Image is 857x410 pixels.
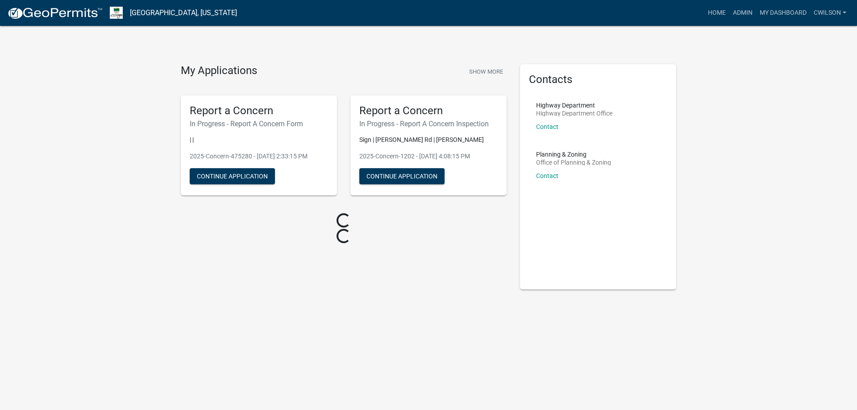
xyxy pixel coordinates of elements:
a: My Dashboard [756,4,810,21]
p: Office of Planning & Zoning [536,159,611,166]
p: 2025-Concern-475280 - [DATE] 2:33:15 PM [190,152,328,161]
a: [GEOGRAPHIC_DATA], [US_STATE] [130,5,237,21]
h6: In Progress - Report A Concern Form [190,120,328,128]
p: Highway Department Office [536,110,612,116]
p: Sign | [PERSON_NAME] Rd | [PERSON_NAME] [359,135,498,145]
h6: In Progress - Report A Concern Inspection [359,120,498,128]
a: Contact [536,123,558,130]
h5: Report a Concern [190,104,328,117]
h5: Contacts [529,73,667,86]
img: Morgan County, Indiana [110,7,123,19]
button: Show More [466,64,507,79]
p: | | [190,135,328,145]
p: 2025-Concern-1202 - [DATE] 4:08:15 PM [359,152,498,161]
a: Home [704,4,729,21]
button: Continue Application [190,168,275,184]
h5: Report a Concern [359,104,498,117]
a: Contact [536,172,558,179]
a: cwilson [810,4,850,21]
h4: My Applications [181,64,257,78]
a: Admin [729,4,756,21]
button: Continue Application [359,168,445,184]
p: Highway Department [536,102,612,108]
p: Planning & Zoning [536,151,611,157]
